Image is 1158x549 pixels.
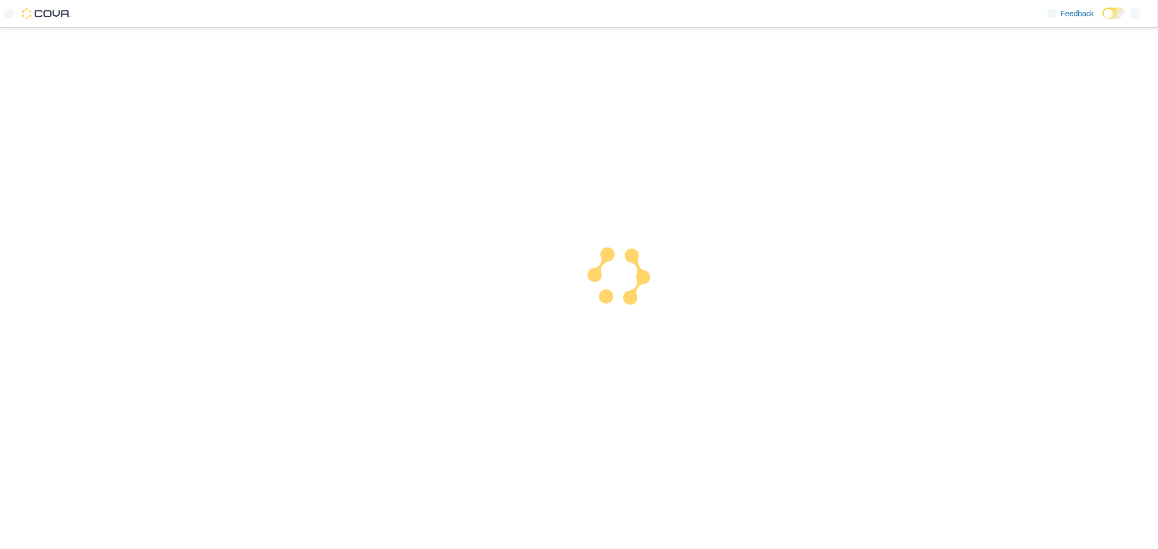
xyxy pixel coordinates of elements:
[579,236,661,317] img: cova-loader
[1103,19,1103,20] span: Dark Mode
[1043,3,1098,24] a: Feedback
[1103,8,1125,19] input: Dark Mode
[1061,8,1094,19] span: Feedback
[22,8,71,19] img: Cova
